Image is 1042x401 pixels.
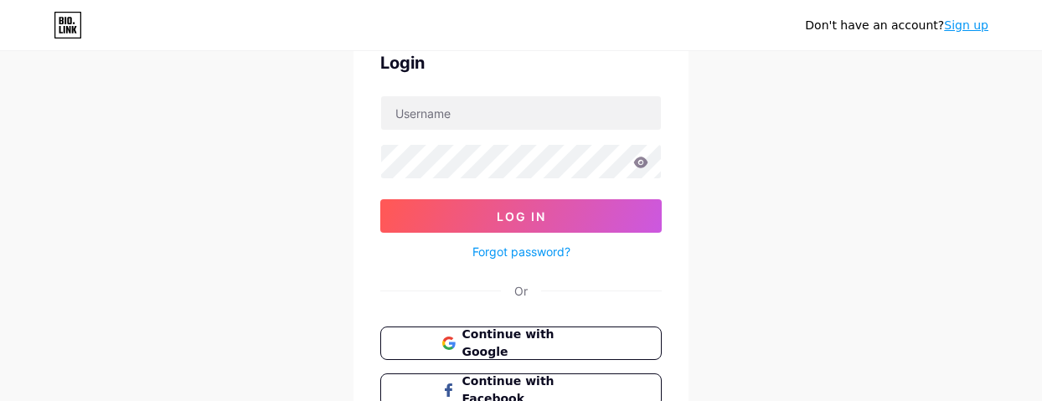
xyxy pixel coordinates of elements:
button: Log In [380,199,662,233]
div: Or [514,282,528,300]
a: Sign up [944,18,988,32]
div: Don't have an account? [805,17,988,34]
a: Forgot password? [472,243,570,260]
span: Log In [497,209,546,224]
input: Username [381,96,661,130]
div: Login [380,50,662,75]
span: Continue with Google [462,326,601,361]
button: Continue with Google [380,326,662,360]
